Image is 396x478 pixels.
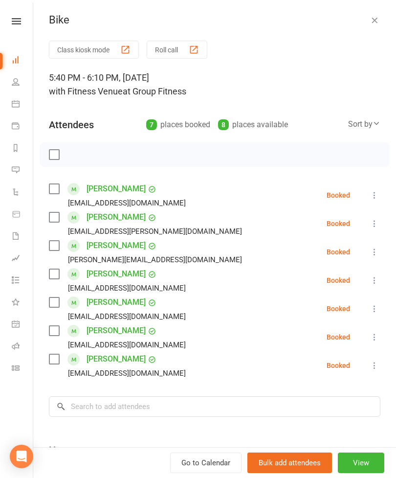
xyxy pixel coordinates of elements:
[12,116,34,138] a: Payments
[146,118,210,132] div: places booked
[68,339,186,351] div: [EMAIL_ADDRESS][DOMAIN_NAME]
[12,138,34,160] a: Reports
[348,118,380,131] div: Sort by
[49,396,380,417] input: Search to add attendees
[146,119,157,130] div: 7
[68,310,186,323] div: [EMAIL_ADDRESS][DOMAIN_NAME]
[10,445,33,468] div: Open Intercom Messenger
[87,351,146,367] a: [PERSON_NAME]
[218,118,288,132] div: places available
[87,295,146,310] a: [PERSON_NAME]
[327,334,350,341] div: Booked
[12,204,34,226] a: Product Sales
[327,192,350,199] div: Booked
[327,249,350,255] div: Booked
[147,41,207,59] button: Roll call
[12,94,34,116] a: Calendar
[49,41,139,59] button: Class kiosk mode
[49,443,75,457] div: Notes
[12,336,34,358] a: Roll call kiosk mode
[87,181,146,197] a: [PERSON_NAME]
[327,277,350,284] div: Booked
[49,71,380,98] div: 5:40 PM - 6:10 PM, [DATE]
[12,358,34,380] a: Class kiosk mode
[327,362,350,369] div: Booked
[338,453,384,473] button: View
[123,86,186,96] span: at Group Fitness
[68,225,242,238] div: [EMAIL_ADDRESS][PERSON_NAME][DOMAIN_NAME]
[170,453,242,473] a: Go to Calendar
[49,86,123,96] span: with Fitness Venue
[12,248,34,270] a: Assessments
[327,220,350,227] div: Booked
[33,14,396,26] div: Bike
[87,209,146,225] a: [PERSON_NAME]
[12,292,34,314] a: What's New
[68,197,186,209] div: [EMAIL_ADDRESS][DOMAIN_NAME]
[218,119,229,130] div: 8
[68,282,186,295] div: [EMAIL_ADDRESS][DOMAIN_NAME]
[12,72,34,94] a: People
[87,238,146,253] a: [PERSON_NAME]
[68,367,186,380] div: [EMAIL_ADDRESS][DOMAIN_NAME]
[49,118,94,132] div: Attendees
[247,453,332,473] button: Bulk add attendees
[87,266,146,282] a: [PERSON_NAME]
[68,253,242,266] div: [PERSON_NAME][EMAIL_ADDRESS][DOMAIN_NAME]
[87,323,146,339] a: [PERSON_NAME]
[12,50,34,72] a: Dashboard
[327,305,350,312] div: Booked
[12,314,34,336] a: General attendance kiosk mode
